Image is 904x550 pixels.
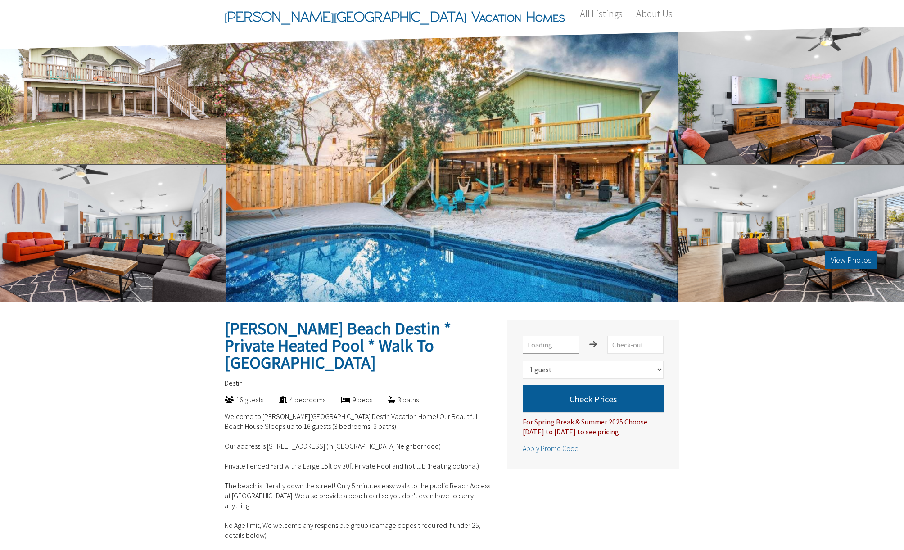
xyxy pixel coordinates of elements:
button: Check Prices [523,385,664,412]
div: 4 bedrooms [263,395,325,405]
button: View Photos [825,251,877,269]
h2: [PERSON_NAME] Beach Destin * Private Heated Pool * Walk To [GEOGRAPHIC_DATA] [225,320,491,371]
input: Loading... [523,336,579,354]
div: 3 baths [372,395,419,405]
span: Apply Promo Code [523,444,579,453]
input: Check-out [607,336,664,354]
div: 9 beds [325,395,372,405]
div: For Spring Break & Summer 2025 Choose [DATE] to [DATE] to see pricing [523,412,664,437]
span: Destin [225,379,243,388]
span: [PERSON_NAME][GEOGRAPHIC_DATA] Vacation Homes [225,3,565,30]
div: 16 guests [209,395,263,405]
